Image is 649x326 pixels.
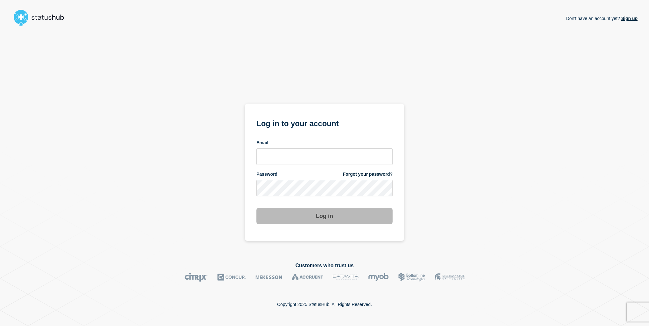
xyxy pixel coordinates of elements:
img: StatusHub logo [11,8,72,28]
img: Citrix logo [185,273,208,282]
p: Copyright 2025 StatusHub. All Rights Reserved. [277,302,372,307]
p: Don't have an account yet? [566,11,638,26]
img: McKesson logo [255,273,282,282]
img: MSU logo [435,273,464,282]
h1: Log in to your account [256,117,393,129]
span: Password [256,171,277,177]
input: password input [256,180,393,196]
a: Forgot your password? [343,171,393,177]
h2: Customers who trust us [11,263,638,268]
img: Concur logo [217,273,246,282]
img: DataVita logo [333,273,359,282]
img: myob logo [368,273,389,282]
img: Accruent logo [292,273,323,282]
a: Sign up [620,16,638,21]
input: email input [256,148,393,165]
button: Log in [256,208,393,224]
span: Email [256,140,268,146]
img: Bottomline logo [398,273,425,282]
